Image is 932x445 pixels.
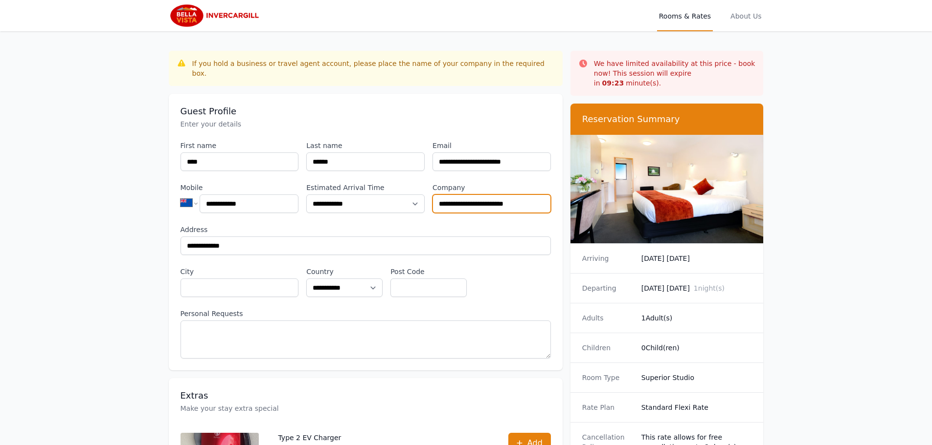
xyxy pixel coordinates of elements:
[181,225,551,234] label: Address
[181,267,299,276] label: City
[641,254,752,263] dd: [DATE] [DATE]
[582,113,752,125] h3: Reservation Summary
[641,313,752,323] dd: 1 Adult(s)
[641,373,752,382] dd: Superior Studio
[181,106,551,117] h3: Guest Profile
[582,403,634,412] dt: Rate Plan
[641,283,752,293] dd: [DATE] [DATE]
[594,59,756,88] p: We have limited availability at this price - book now! This session will expire in minute(s).
[306,267,383,276] label: Country
[432,141,551,150] label: Email
[602,79,624,87] strong: 09 : 23
[181,309,551,318] label: Personal Requests
[278,433,489,443] p: Type 2 EV Charger
[181,141,299,150] label: First name
[582,254,634,263] dt: Arriving
[582,373,634,382] dt: Room Type
[582,313,634,323] dt: Adults
[390,267,467,276] label: Post Code
[169,4,263,27] img: Bella Vista Invercargill
[192,59,555,78] div: If you hold a business or travel agent account, please place the name of your company in the requ...
[306,141,425,150] label: Last name
[181,119,551,129] p: Enter your details
[582,343,634,353] dt: Children
[181,390,551,402] h3: Extras
[694,284,725,292] span: 1 night(s)
[570,135,764,243] img: Superior Studio
[306,183,425,192] label: Estimated Arrival Time
[432,183,551,192] label: Company
[582,283,634,293] dt: Departing
[641,343,752,353] dd: 0 Child(ren)
[181,183,299,192] label: Mobile
[641,403,752,412] dd: Standard Flexi Rate
[181,403,551,413] p: Make your stay extra special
